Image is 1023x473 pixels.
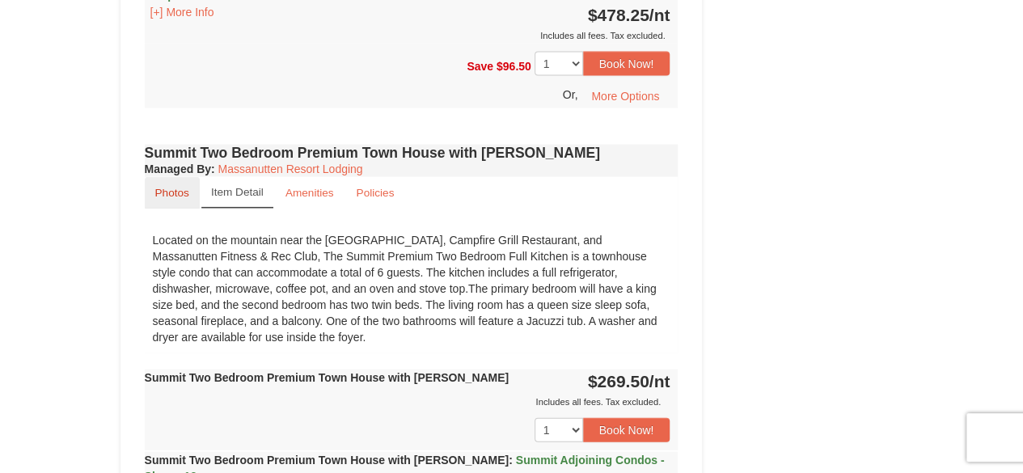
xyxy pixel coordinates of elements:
span: : [509,454,513,467]
a: Policies [345,177,404,209]
a: Item Detail [201,177,273,209]
strong: : [145,163,215,175]
button: [+] More Info [145,3,220,21]
span: Managed By [145,163,211,175]
strong: Summit Two Bedroom Premium Town House with [PERSON_NAME] [145,371,509,384]
div: Includes all fees. Tax excluded. [145,394,670,410]
small: Policies [356,187,394,199]
span: /nt [649,372,670,391]
small: Amenities [285,187,334,199]
small: Photos [155,187,189,199]
span: $96.50 [497,60,531,73]
span: Save [467,60,493,73]
h4: Summit Two Bedroom Premium Town House with [PERSON_NAME] [145,145,678,161]
div: Includes all fees. Tax excluded. [145,27,670,44]
span: /nt [649,6,670,24]
a: Massanutten Resort Lodging [218,163,363,175]
small: Item Detail [211,186,264,198]
button: Book Now! [583,52,670,76]
strong: $269.50 [588,372,670,391]
div: Located on the mountain near the [GEOGRAPHIC_DATA], Campfire Grill Restaurant, and Massanutten Fi... [145,224,678,353]
a: Photos [145,177,200,209]
span: Or, [563,89,578,102]
button: Book Now! [583,418,670,442]
a: Amenities [275,177,345,209]
button: More Options [581,84,670,108]
span: $478.25 [588,6,649,24]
